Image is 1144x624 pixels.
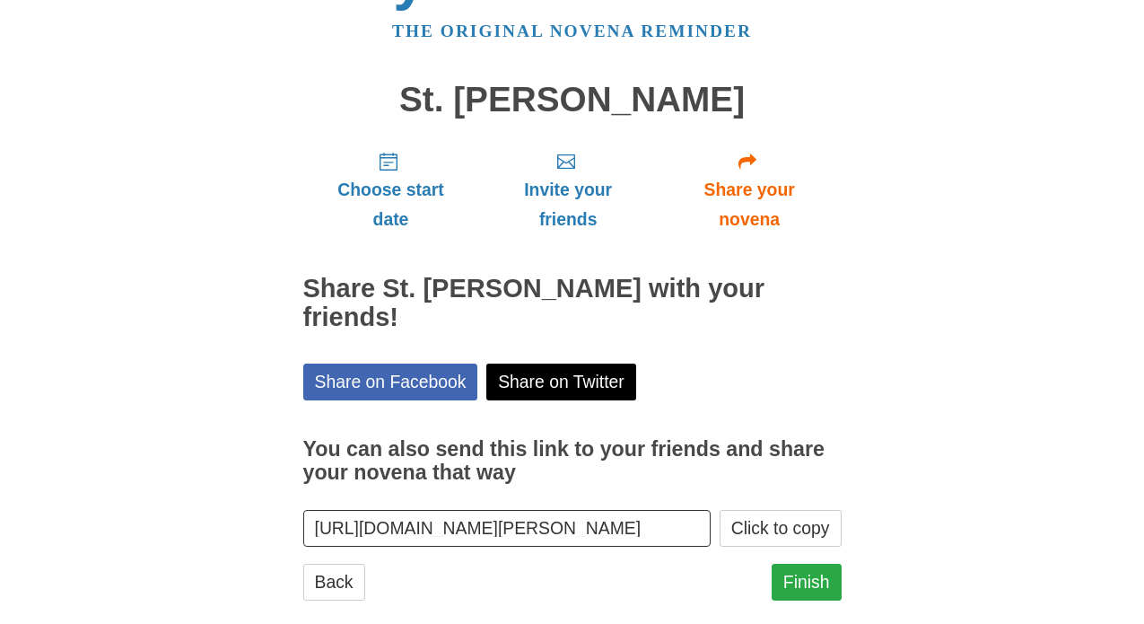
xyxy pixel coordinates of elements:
a: Share your novena [658,136,842,243]
a: Invite your friends [478,136,657,243]
a: Choose start date [303,136,479,243]
a: Share on Facebook [303,364,478,400]
span: Invite your friends [496,175,639,234]
a: Finish [772,564,842,601]
button: Click to copy [720,510,842,547]
h1: St. [PERSON_NAME] [303,81,842,119]
h2: Share St. [PERSON_NAME] with your friends! [303,275,842,332]
span: Choose start date [321,175,461,234]
a: Share on Twitter [486,364,636,400]
a: The original novena reminder [392,22,752,40]
h3: You can also send this link to your friends and share your novena that way [303,438,842,484]
span: Share your novena [676,175,824,234]
a: Back [303,564,365,601]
